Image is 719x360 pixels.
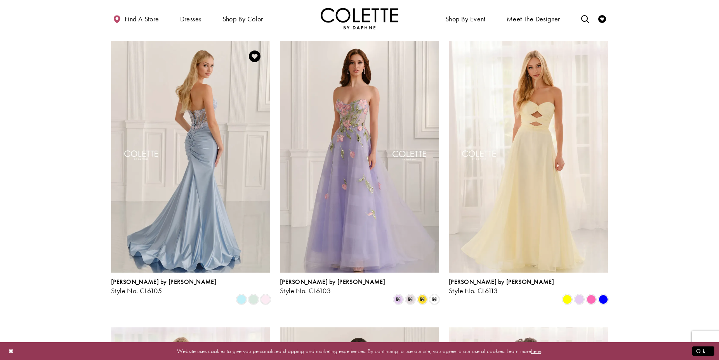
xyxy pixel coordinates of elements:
a: Check Wishlist [596,8,608,29]
span: [PERSON_NAME] by [PERSON_NAME] [280,278,385,286]
i: Yellow [563,295,572,304]
span: Style No. CL6105 [111,286,162,295]
a: Visit Home Page [321,8,398,29]
a: Find a store [111,8,161,29]
i: Light Blue [237,295,246,304]
div: Colette by Daphne Style No. CL6103 [280,278,385,295]
span: Dresses [178,8,203,29]
span: Find a store [125,15,159,23]
i: Pink [587,295,596,304]
span: Shop by color [221,8,265,29]
span: Style No. CL6103 [280,286,331,295]
a: here [531,347,541,355]
span: Shop by color [222,15,263,23]
a: Visit Colette by Daphne Style No. CL6113 Page [449,41,608,272]
span: [PERSON_NAME] by [PERSON_NAME] [111,278,216,286]
i: Lilac/Multi [394,295,403,304]
span: Shop By Event [443,8,488,29]
a: Toggle search [579,8,591,29]
a: Meet the designer [505,8,562,29]
a: Add to Wishlist [247,48,263,64]
button: Submit Dialog [692,346,714,356]
span: Dresses [180,15,201,23]
span: Shop By Event [445,15,486,23]
img: Colette by Daphne [321,8,398,29]
i: White/Multi [430,295,439,304]
a: Visit Colette by Daphne Style No. CL6103 Page [280,41,439,272]
p: Website uses cookies to give you personalized shopping and marketing experiences. By continuing t... [56,346,663,356]
span: Meet the designer [507,15,560,23]
i: Blue [599,295,608,304]
span: Style No. CL6113 [449,286,498,295]
div: Colette by Daphne Style No. CL6105 [111,278,216,295]
div: Colette by Daphne Style No. CL6113 [449,278,554,295]
button: Close Dialog [5,344,18,358]
a: Visit Colette by Daphne Style No. CL6105 Page [111,41,270,272]
i: Lilac [575,295,584,304]
i: Yellow/Multi [418,295,427,304]
i: Light Pink [261,295,270,304]
span: [PERSON_NAME] by [PERSON_NAME] [449,278,554,286]
i: Pink/Multi [406,295,415,304]
i: Light Sage [249,295,258,304]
